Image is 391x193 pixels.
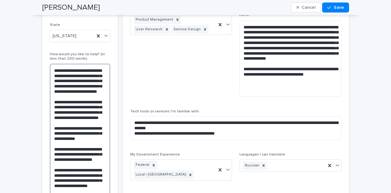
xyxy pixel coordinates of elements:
span: Save [334,5,344,10]
span: Languages I can translate [239,153,285,156]
div: Local / [GEOGRAPHIC_DATA] [134,171,187,179]
span: Cancel [301,5,316,10]
div: Federal [134,161,150,169]
h2: [PERSON_NAME] [42,3,100,12]
button: Save [322,2,349,12]
span: My Government Experience [130,153,180,156]
button: Cancel [291,2,321,12]
div: Service Design [172,25,202,34]
div: Product Management [134,16,174,24]
span: [US_STATE] [53,33,76,39]
div: Russian [243,161,260,170]
span: How would you like to help? (In less than 200 words) [50,52,105,61]
span: State [50,23,60,27]
span: Tech tools or services I'm familiar with [130,110,199,113]
div: User Research [134,25,163,34]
